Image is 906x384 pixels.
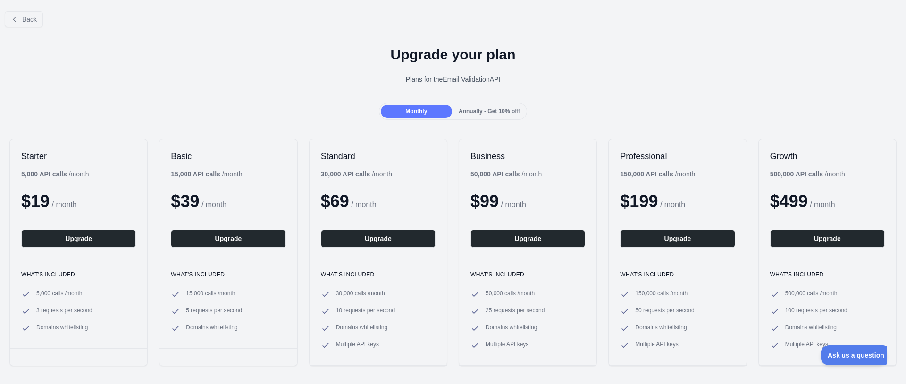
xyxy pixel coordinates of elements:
div: / month [321,169,392,179]
div: / month [470,169,542,179]
div: / month [620,169,695,179]
b: 30,000 API calls [321,170,370,178]
b: 150,000 API calls [620,170,673,178]
b: 50,000 API calls [470,170,520,178]
iframe: Toggle Customer Support [821,345,887,365]
span: $ 99 [470,192,499,211]
h2: Professional [620,150,735,162]
h2: Standard [321,150,436,162]
h2: Business [470,150,585,162]
span: $ 199 [620,192,658,211]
